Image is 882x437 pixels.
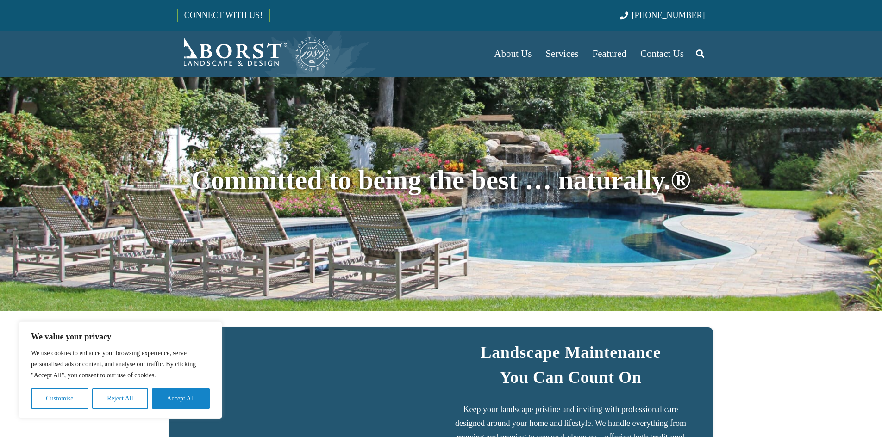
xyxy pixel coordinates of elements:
a: [PHONE_NUMBER] [620,11,705,20]
a: Services [538,31,585,77]
a: Featured [586,31,633,77]
strong: Landscape Maintenance [480,343,661,362]
div: We value your privacy [19,321,222,419]
span: Services [545,48,578,59]
a: Borst-Logo [177,35,331,72]
strong: You Can Count On [500,368,642,387]
a: CONNECT WITH US! [178,4,269,26]
span: Contact Us [640,48,684,59]
button: Reject All [92,388,148,409]
a: About Us [487,31,538,77]
p: We value your privacy [31,331,210,342]
p: We use cookies to enhance your browsing experience, serve personalised ads or content, and analys... [31,348,210,381]
a: Search [691,42,709,65]
span: Committed to being the best … naturally.® [191,165,691,195]
span: About Us [494,48,532,59]
span: Featured [593,48,626,59]
span: [PHONE_NUMBER] [632,11,705,20]
button: Customise [31,388,88,409]
a: Contact Us [633,31,691,77]
button: Accept All [152,388,210,409]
